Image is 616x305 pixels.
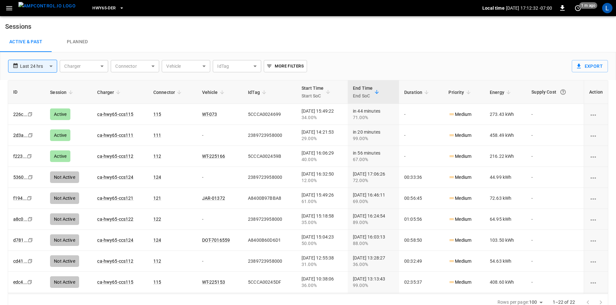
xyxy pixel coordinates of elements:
[197,125,243,146] td: -
[26,153,33,160] div: copy
[153,112,161,117] a: 115
[27,132,34,139] div: copy
[302,84,324,100] div: Start Time
[353,92,373,100] p: End SoC
[353,84,373,100] div: End Time
[20,60,57,72] div: Last 24 hrs
[353,192,394,205] div: [DATE] 16:46:11
[50,108,70,120] div: Active
[13,280,27,285] a: edc4...
[13,154,27,159] a: f223...
[589,237,603,243] div: charging session options
[264,60,307,72] button: More Filters
[490,88,513,96] span: Energy
[353,171,394,184] div: [DATE] 17:06:26
[302,177,343,184] div: 12.00%
[97,88,122,96] span: Charger
[50,88,75,96] span: Session
[353,135,394,142] div: 99.00%
[353,177,394,184] div: 72.00%
[202,112,217,117] a: WT-073
[8,80,608,294] div: sessions table
[526,209,584,230] td: -
[243,251,296,272] td: 2389723958000
[27,279,33,286] div: copy
[353,150,394,163] div: in 56 minutes
[26,195,33,202] div: copy
[353,108,394,121] div: in 44 minutes
[302,192,343,205] div: [DATE] 15:49:26
[557,86,569,98] button: The cost of your charging session based on your supply rates
[302,156,343,163] div: 40.00%
[353,198,394,205] div: 69.00%
[97,196,133,201] a: ca-hwy65-ccs121
[353,282,394,289] div: 99.00%
[50,213,79,225] div: Not Active
[302,108,343,121] div: [DATE] 15:49:22
[302,213,343,226] div: [DATE] 15:18:58
[482,5,505,11] p: Local time
[526,104,584,125] td: -
[353,261,394,268] div: 36.00%
[27,237,34,244] div: copy
[353,156,394,163] div: 67.00%
[50,150,70,162] div: Active
[27,111,34,118] div: copy
[302,171,343,184] div: [DATE] 16:32:50
[302,129,343,142] div: [DATE] 14:21:53
[18,2,76,10] img: ampcontrol.io logo
[153,133,161,138] a: 111
[448,258,471,265] p: Medium
[399,146,443,167] td: -
[302,276,343,289] div: [DATE] 10:38:06
[302,92,324,100] p: Start SoC
[302,150,343,163] div: [DATE] 16:06:29
[353,234,394,247] div: [DATE] 16:03:13
[399,272,443,293] td: 02:35:37
[50,276,79,288] div: Not Active
[153,217,161,222] a: 122
[448,132,471,139] p: Medium
[448,174,471,181] p: Medium
[485,272,526,293] td: 408.60 kWh
[13,259,27,264] a: cd41...
[448,111,471,118] p: Medium
[526,251,584,272] td: -
[50,129,70,141] div: Active
[248,88,268,96] span: IdTag
[302,234,343,247] div: [DATE] 15:04:23
[97,133,133,138] a: ca-hwy65-ccs111
[302,282,343,289] div: 36.00%
[202,196,225,201] a: JAR-01372
[202,238,230,243] a: DOT-7016559
[153,280,161,285] a: 115
[353,213,394,226] div: [DATE] 16:24:54
[404,88,431,96] span: Duration
[202,154,225,159] a: WT-225166
[50,192,79,204] div: Not Active
[584,80,608,104] th: Action
[13,238,28,243] a: d781...
[52,32,103,52] a: Planned
[97,112,133,117] a: ca-hwy65-ccs115
[589,153,603,159] div: charging session options
[97,154,133,159] a: ca-hwy65-ccs112
[97,175,133,180] a: ca-hwy65-ccs124
[243,146,296,167] td: 5CCCA002459B
[197,209,243,230] td: -
[589,279,603,285] div: charging session options
[353,255,394,268] div: [DATE] 13:28:27
[485,104,526,125] td: 273.43 kWh
[589,111,603,117] div: charging session options
[153,88,183,96] span: Connector
[448,237,471,244] p: Medium
[13,133,28,138] a: 2d3a...
[50,171,79,183] div: Not Active
[485,125,526,146] td: 458.49 kWh
[353,129,394,142] div: in 20 minutes
[399,209,443,230] td: 01:05:56
[589,216,603,222] div: charging session options
[399,188,443,209] td: 00:56:45
[243,188,296,209] td: A8400B97BBA8
[302,114,343,121] div: 34.00%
